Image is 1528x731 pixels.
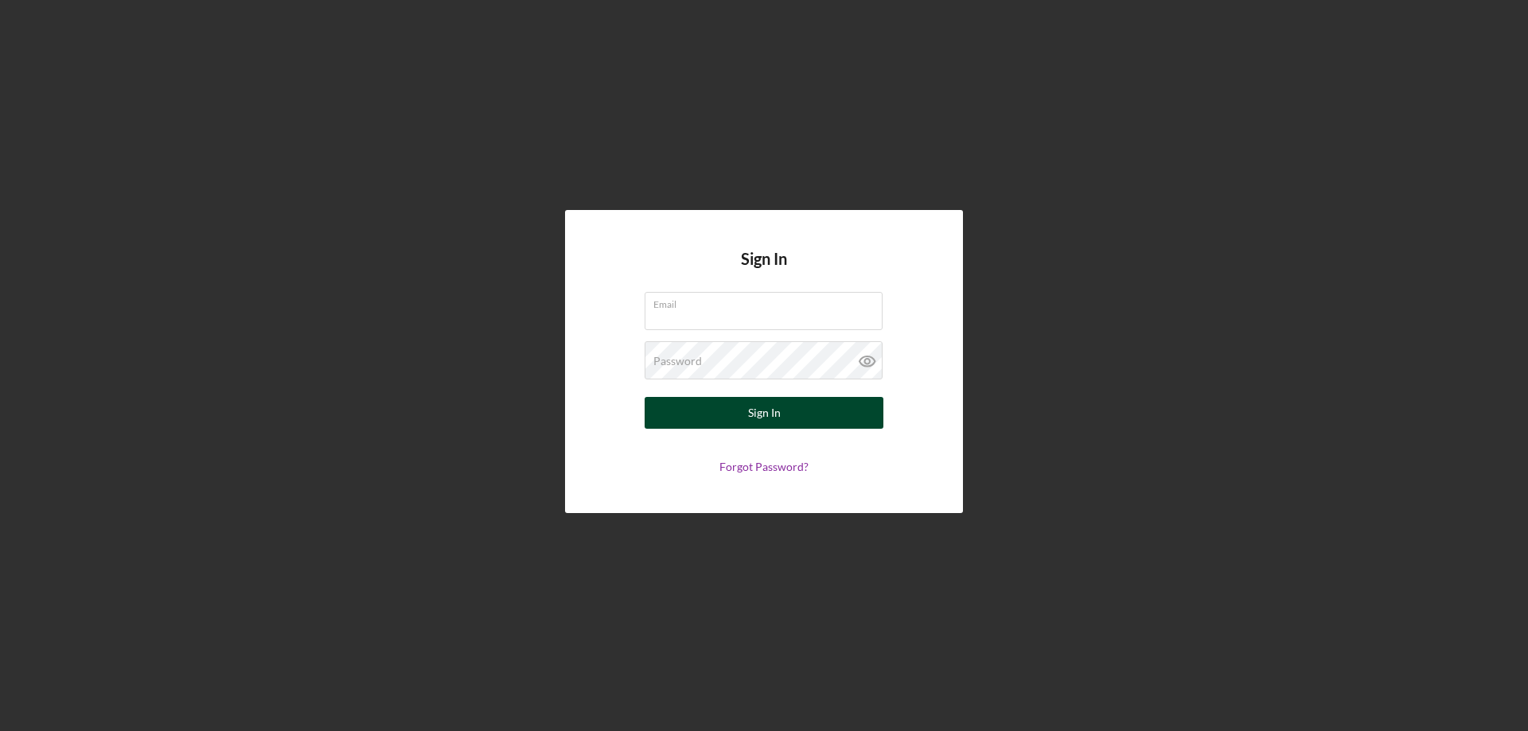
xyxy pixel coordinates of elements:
label: Password [653,355,702,367]
label: Email [653,293,883,310]
div: Sign In [748,397,781,429]
a: Forgot Password? [719,460,809,473]
button: Sign In [645,397,883,429]
h4: Sign In [741,250,787,292]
